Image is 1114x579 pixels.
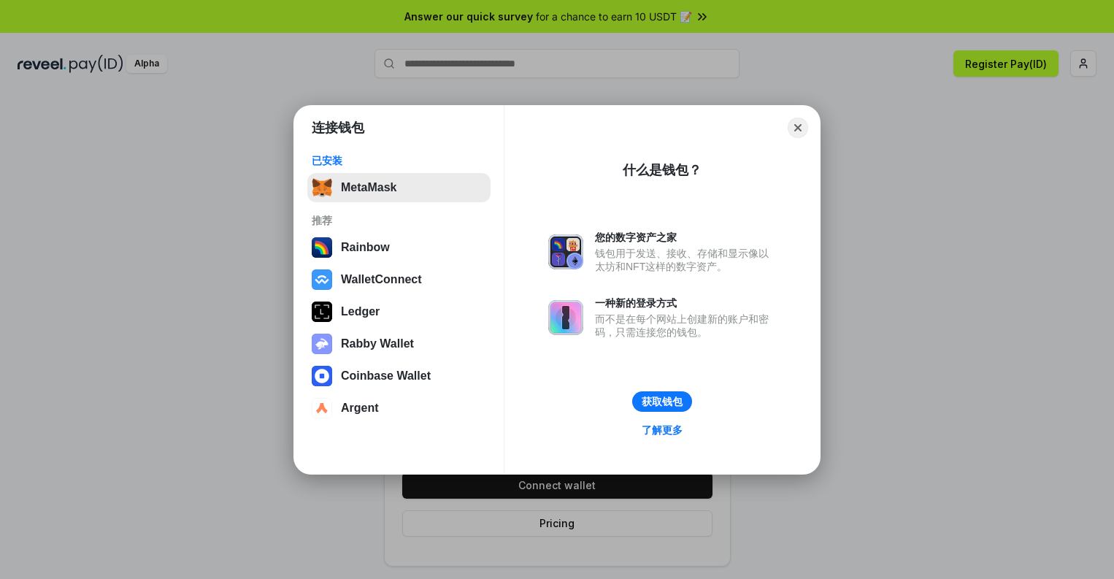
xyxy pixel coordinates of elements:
img: svg+xml,%3Csvg%20xmlns%3D%22http%3A%2F%2Fwww.w3.org%2F2000%2Fsvg%22%20fill%3D%22none%22%20viewBox... [548,234,583,269]
img: svg+xml,%3Csvg%20fill%3D%22none%22%20height%3D%2233%22%20viewBox%3D%220%200%2035%2033%22%20width%... [312,177,332,198]
button: Rabby Wallet [307,329,491,358]
div: WalletConnect [341,273,422,286]
div: Argent [341,402,379,415]
h1: 连接钱包 [312,119,364,137]
img: svg+xml,%3Csvg%20xmlns%3D%22http%3A%2F%2Fwww.w3.org%2F2000%2Fsvg%22%20fill%3D%22none%22%20viewBox... [312,334,332,354]
div: 了解更多 [642,423,683,437]
div: Rainbow [341,241,390,254]
button: Close [788,118,808,138]
img: svg+xml,%3Csvg%20xmlns%3D%22http%3A%2F%2Fwww.w3.org%2F2000%2Fsvg%22%20fill%3D%22none%22%20viewBox... [548,300,583,335]
img: svg+xml,%3Csvg%20width%3D%2228%22%20height%3D%2228%22%20viewBox%3D%220%200%2028%2028%22%20fill%3D... [312,366,332,386]
img: svg+xml,%3Csvg%20xmlns%3D%22http%3A%2F%2Fwww.w3.org%2F2000%2Fsvg%22%20width%3D%2228%22%20height%3... [312,302,332,322]
div: 钱包用于发送、接收、存储和显示像以太坊和NFT这样的数字资产。 [595,247,776,273]
div: 什么是钱包？ [623,161,702,179]
img: svg+xml,%3Csvg%20width%3D%2228%22%20height%3D%2228%22%20viewBox%3D%220%200%2028%2028%22%20fill%3D... [312,269,332,290]
div: Rabby Wallet [341,337,414,350]
div: 推荐 [312,214,486,227]
button: Rainbow [307,233,491,262]
button: WalletConnect [307,265,491,294]
a: 了解更多 [633,421,691,440]
button: Argent [307,394,491,423]
img: svg+xml,%3Csvg%20width%3D%2228%22%20height%3D%2228%22%20viewBox%3D%220%200%2028%2028%22%20fill%3D... [312,398,332,418]
div: Ledger [341,305,380,318]
button: Coinbase Wallet [307,361,491,391]
button: Ledger [307,297,491,326]
div: 一种新的登录方式 [595,296,776,310]
div: 而不是在每个网站上创建新的账户和密码，只需连接您的钱包。 [595,312,776,339]
div: MetaMask [341,181,396,194]
img: svg+xml,%3Csvg%20width%3D%22120%22%20height%3D%22120%22%20viewBox%3D%220%200%20120%20120%22%20fil... [312,237,332,258]
div: 已安装 [312,154,486,167]
button: 获取钱包 [632,391,692,412]
button: MetaMask [307,173,491,202]
div: 获取钱包 [642,395,683,408]
div: 您的数字资产之家 [595,231,776,244]
div: Coinbase Wallet [341,369,431,383]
